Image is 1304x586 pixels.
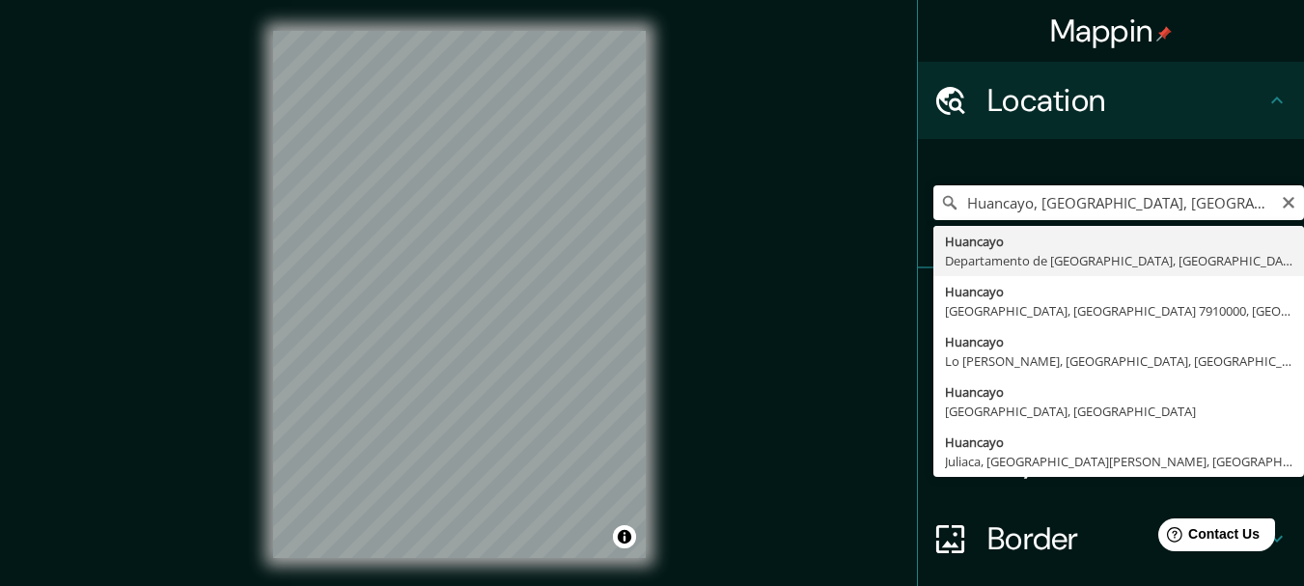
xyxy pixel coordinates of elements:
img: pin-icon.png [1156,26,1172,42]
iframe: Help widget launcher [1132,511,1283,565]
h4: Layout [987,442,1265,481]
div: [GEOGRAPHIC_DATA], [GEOGRAPHIC_DATA] [945,402,1292,421]
h4: Border [987,519,1265,558]
div: Huancayo [945,282,1292,301]
div: Location [918,62,1304,139]
div: Border [918,500,1304,577]
div: Huancayo [945,232,1292,251]
div: Huancayo [945,332,1292,351]
div: [GEOGRAPHIC_DATA], [GEOGRAPHIC_DATA] 7910000, [GEOGRAPHIC_DATA] [945,301,1292,321]
h4: Location [987,81,1265,120]
h4: Mappin [1050,12,1173,50]
div: Huancayo [945,433,1292,452]
canvas: Map [273,31,646,558]
button: Toggle attribution [613,525,636,548]
button: Clear [1281,192,1296,210]
div: Juliaca, [GEOGRAPHIC_DATA][PERSON_NAME], [GEOGRAPHIC_DATA] [945,452,1292,471]
div: Pins [918,268,1304,346]
div: Style [918,346,1304,423]
div: Layout [918,423,1304,500]
div: Lo [PERSON_NAME], [GEOGRAPHIC_DATA], [GEOGRAPHIC_DATA] [945,351,1292,371]
div: Departamento de [GEOGRAPHIC_DATA], [GEOGRAPHIC_DATA] [945,251,1292,270]
input: Pick your city or area [933,185,1304,220]
div: Huancayo [945,382,1292,402]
